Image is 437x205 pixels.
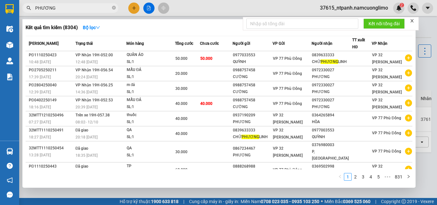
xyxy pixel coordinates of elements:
span: question-circle [7,163,13,169]
div: 0972330027 [312,67,352,74]
span: 30.000 [175,86,187,91]
span: 50.000 [175,56,187,61]
div: 0972330027 [312,97,352,104]
div: CHỬ LINH [233,134,273,140]
div: MẪU ĐÁ [127,97,175,104]
div: SL: 1 [127,74,175,81]
a: 1 [344,173,351,180]
span: 50.000 [200,56,212,61]
h3: Kết quả tìm kiếm ( 8304 ) [26,24,78,31]
a: 4 [367,173,374,180]
li: 5 [375,173,382,181]
span: VP Nhận [372,41,387,46]
button: right [405,173,412,181]
span: VP 77 Phù Đổng [273,86,302,91]
div: PHƯƠNG [312,104,352,110]
div: MẪU ĐÁ [127,67,175,74]
span: 14:36 [DATE] [75,90,98,94]
span: plus-circle [405,84,412,91]
div: 32MTT1110250491 [29,127,74,134]
span: 18:27 [DATE] [29,135,51,139]
span: Kết nối tổng đài [369,20,400,27]
li: 3 [359,173,367,181]
div: PĐ0402250149 [29,97,74,104]
div: 32MTT1110250454 [29,145,74,152]
div: 0369502998 [312,163,352,170]
button: Kết nối tổng đài [363,19,405,29]
span: TT xuất HĐ [352,38,365,49]
span: VP 32 [PERSON_NAME] [372,98,402,109]
span: plus-circle [405,166,412,173]
li: 1 [344,173,352,181]
span: PHƯƠNG [242,135,259,139]
span: VP 32 [PERSON_NAME] [372,83,402,94]
span: 10:48 [DATE] [29,60,51,64]
span: 18:35 [DATE] [75,153,98,158]
span: 13:28 [DATE] [29,153,51,157]
span: 08:02 - 12/10 [75,120,98,124]
span: VP Nhận 19H-056.54 [75,68,113,72]
span: VP 77 Phù Đổng [273,168,302,172]
div: 0988757458 [233,97,273,104]
li: Previous Page [336,173,344,181]
span: VP Nhận 19H-052.00 [75,53,113,57]
span: VP 32 [PERSON_NAME] [273,146,303,158]
span: VP 32 [PERSON_NAME] [372,164,402,176]
span: VP 32 [PERSON_NAME] [372,53,402,64]
div: 0376980003 [312,142,352,148]
span: Người nhận [312,41,332,46]
span: 07:27 [DATE] [29,120,51,124]
div: QA [127,145,175,152]
a: 2 [352,173,359,180]
span: 20:39 [DATE] [75,105,98,109]
li: Next 5 Pages [382,173,393,181]
img: warehouse-icon [6,148,13,155]
div: 0937190209 [233,112,273,119]
span: 30.000 [175,150,187,154]
div: 0988757458 [233,67,273,74]
div: SL: 1 [127,89,175,96]
span: VP Nhận 19H-052.53 [75,98,113,102]
div: 0977003553 [312,127,352,134]
div: m đá [127,82,175,89]
div: PHƯƠNG [312,74,352,80]
div: SL: 1 [127,134,175,141]
img: solution-icon [6,74,13,80]
span: VP 32 [PERSON_NAME] [273,113,303,124]
img: warehouse-icon [6,26,13,32]
span: plus-circle [405,148,412,155]
span: plus-circle [405,99,412,106]
li: 831 [393,173,405,181]
div: SL: 1 [127,119,175,126]
span: plus-circle [405,114,412,122]
div: CƯỜNG [233,74,273,80]
span: left [338,175,342,178]
span: plus-circle [405,54,412,61]
div: 0977033553 [233,52,273,59]
div: QUỲNH [312,134,352,140]
div: QUẦN ÁO [127,51,175,59]
span: Chưa cước [200,41,219,46]
span: 18:16 [DATE] [29,105,51,109]
div: CƯỜNG [233,104,273,110]
span: VP 32 [PERSON_NAME] [372,68,402,79]
span: Trạng thái [75,41,93,46]
span: 12:48 [DATE] [75,60,98,64]
div: PHƯƠNG [233,119,273,125]
span: 20:18 [DATE] [75,135,98,139]
span: [PERSON_NAME] [29,41,59,46]
a: 5 [375,173,382,180]
span: Đã giao [75,164,89,169]
li: 2 [352,173,359,181]
span: plus-circle [405,69,412,76]
div: PHƯƠNG [233,152,273,159]
div: thuốc [127,112,175,119]
span: Tổng cước [175,41,193,46]
li: Next Page [405,173,412,181]
span: 40.000 [175,116,187,121]
span: PHƯƠNG [321,59,338,64]
span: right [407,175,410,178]
img: warehouse-icon [6,58,13,64]
span: close-circle [112,6,116,10]
span: notification [7,177,13,183]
